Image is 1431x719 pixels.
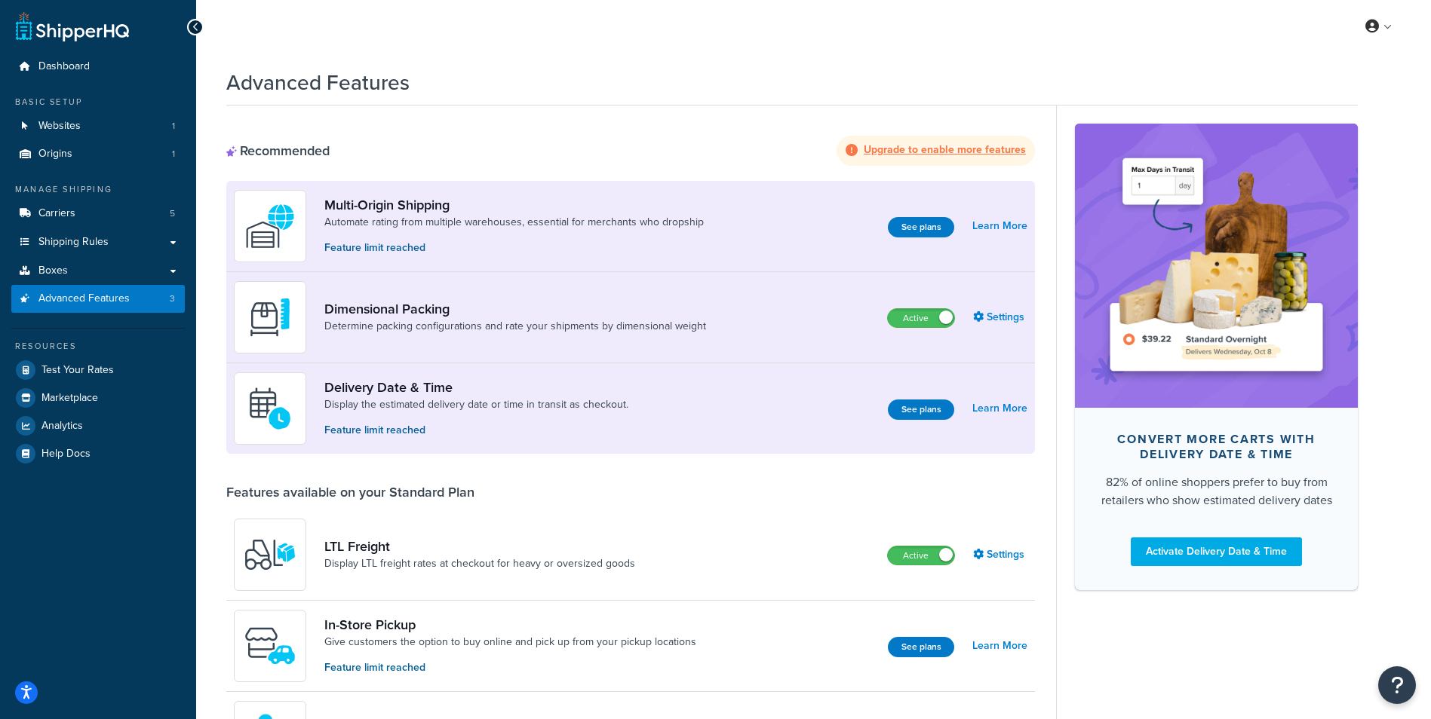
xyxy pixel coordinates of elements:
span: Boxes [38,265,68,277]
a: Marketplace [11,384,185,412]
a: Activate Delivery Date & Time [1131,537,1302,566]
button: See plans [888,217,954,237]
button: See plans [888,399,954,420]
a: Learn More [972,398,1027,419]
div: Features available on your Standard Plan [226,484,474,500]
img: y79ZsPf0fXUFUhFXDzUgf+ktZg5F2+ohG75+v3d2s1D9TjoU8PiyCIluIjV41seZevKCRuEjTPPOKHJsQcmKCXGdfprl3L4q7... [244,528,296,581]
a: Dimensional Packing [324,301,706,317]
a: Shipping Rules [11,228,185,256]
li: Websites [11,112,185,140]
img: feature-image-ddt-36eae7f7280da8017bfb280eaccd9c446f90b1fe08728e4019434db127062ab4.png [1098,146,1335,384]
strong: Upgrade to enable more features [864,142,1026,158]
span: Origins [38,148,72,161]
img: gfkeb5ejjkALwAAAABJRU5ErkJggg== [244,382,296,435]
p: Feature limit reached [324,240,704,256]
img: wfgcfpwTIucLEAAAAASUVORK5CYII= [244,620,296,672]
a: Give customers the option to buy online and pick up from your pickup locations [324,635,696,650]
a: Boxes [11,257,185,285]
p: Feature limit reached [324,659,696,676]
h1: Advanced Features [226,68,410,97]
span: 3 [170,292,175,305]
a: Settings [973,544,1027,565]
span: Test Your Rates [41,364,114,377]
div: Basic Setup [11,96,185,109]
span: Dashboard [38,60,90,73]
img: DTVBYsAAAAAASUVORK5CYII= [244,291,296,344]
div: Manage Shipping [11,183,185,196]
li: Origins [11,140,185,168]
a: Display LTL freight rates at checkout for heavy or oversized goods [324,556,635,571]
span: 5 [170,207,175,220]
button: See plans [888,637,954,657]
a: Multi-Origin Shipping [324,197,704,213]
a: Dashboard [11,53,185,81]
a: Help Docs [11,440,185,467]
a: Test Your Rates [11,356,185,384]
img: WatD5o0RtDAAAAAElFTkSuQmCC [244,200,296,252]
label: Active [888,309,954,327]
span: 1 [172,120,175,133]
span: Shipping Rules [38,236,109,249]
a: Carriers5 [11,200,185,228]
a: Determine packing configurations and rate your shipments by dimensional weight [324,319,706,334]
a: LTL Freight [324,538,635,555]
a: Advanced Features3 [11,285,185,313]
a: Learn More [972,216,1027,237]
div: 82% of online shoppers prefer to buy from retailers who show estimated delivery dates [1099,473,1334,509]
a: Websites1 [11,112,185,140]
a: Display the estimated delivery date or time in transit as checkout. [324,397,628,412]
li: Advanced Features [11,285,185,313]
label: Active [888,546,954,564]
span: Analytics [41,420,83,433]
a: Automate rating from multiple warehouses, essential for merchants who dropship [324,215,704,230]
div: Resources [11,340,185,353]
a: In-Store Pickup [324,617,696,633]
p: Feature limit reached [324,422,628,439]
li: Carriers [11,200,185,228]
a: Learn More [972,635,1027,656]
a: Origins1 [11,140,185,168]
span: Carriers [38,207,75,220]
div: Convert more carts with delivery date & time [1099,432,1334,462]
span: Help Docs [41,448,91,460]
span: Advanced Features [38,292,130,305]
span: 1 [172,148,175,161]
button: Open Resource Center [1378,666,1416,704]
a: Analytics [11,412,185,439]
div: Recommended [226,142,330,159]
a: Settings [973,307,1027,328]
span: Marketplace [41,392,98,405]
span: Websites [38,120,81,133]
a: Delivery Date & Time [324,379,628,396]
